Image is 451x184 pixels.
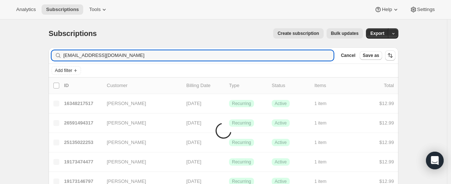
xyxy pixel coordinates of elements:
button: Sort the results [385,50,395,61]
button: Settings [405,4,439,15]
button: Cancel [338,51,358,60]
div: Open Intercom Messenger [426,152,444,169]
button: Export [366,28,389,39]
button: Create subscription [273,28,324,39]
button: Add filter [52,66,81,75]
button: Help [370,4,404,15]
button: Save as [360,51,382,60]
span: Tools [89,7,101,12]
span: Settings [417,7,435,12]
span: Subscriptions [46,7,79,12]
button: Subscriptions [42,4,83,15]
button: Analytics [12,4,40,15]
span: Help [382,7,392,12]
span: Save as [363,53,379,58]
span: Add filter [55,68,72,73]
span: Create subscription [278,30,319,36]
span: Cancel [341,53,355,58]
button: Bulk updates [327,28,363,39]
button: Tools [85,4,112,15]
span: Subscriptions [49,29,97,37]
span: Export [370,30,384,36]
span: Analytics [16,7,36,12]
input: Filter subscribers [63,50,334,61]
span: Bulk updates [331,30,359,36]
